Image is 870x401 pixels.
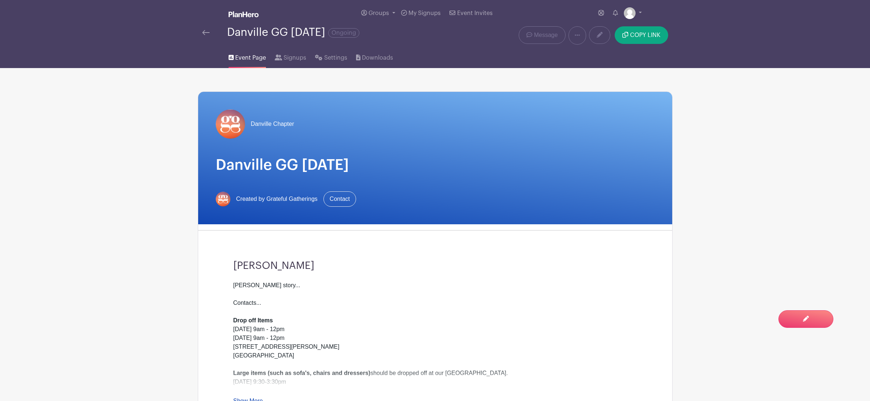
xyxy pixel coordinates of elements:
span: My Signups [408,10,441,16]
span: Event Page [235,53,266,62]
a: Signups [275,45,306,68]
span: Ongoing [328,28,359,38]
h3: [PERSON_NAME] [233,260,637,272]
span: COPY LINK [630,32,660,38]
a: Settings [315,45,347,68]
div: Danville GG [DATE] [227,26,359,38]
span: Message [534,31,558,40]
a: Downloads [356,45,393,68]
span: Created by Grateful Gatherings [236,195,318,203]
span: Downloads [362,53,393,62]
span: Settings [324,53,347,62]
img: default-ce2991bfa6775e67f084385cd625a349d9dcbb7a52a09fb2fda1e96e2d18dcdb.png [624,7,636,19]
span: Event Invites [457,10,493,16]
a: Event Page [229,45,266,68]
a: Contact [323,191,356,207]
img: back-arrow-29a5d9b10d5bd6ae65dc969a981735edf675c4d7a1fe02e03b50dbd4ba3cdb55.svg [202,30,210,35]
span: Danville Chapter [251,120,294,128]
strong: Large items (such as sofa's, chairs and dressers) [233,370,371,376]
h1: Danville GG [DATE] [216,156,655,174]
img: gg-logo-planhero-final.png [216,109,245,139]
strong: Drop off Items [233,317,273,323]
button: COPY LINK [615,26,668,44]
a: Message [519,26,565,44]
span: Groups [369,10,389,16]
img: gg-logo-planhero-final.png [216,192,230,206]
span: Signups [284,53,306,62]
img: logo_white-6c42ec7e38ccf1d336a20a19083b03d10ae64f83f12c07503d8b9e83406b4c7d.svg [229,11,259,17]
